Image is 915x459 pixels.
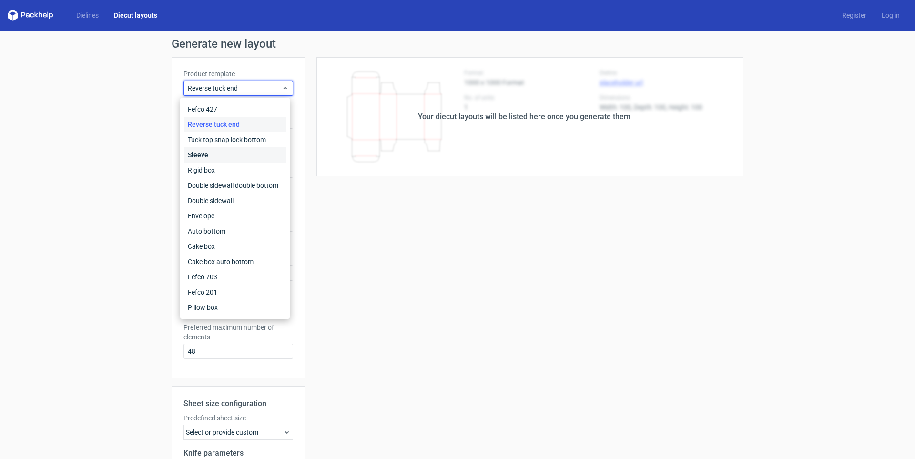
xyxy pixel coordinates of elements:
div: Reverse tuck end [184,117,286,132]
div: Cake box auto bottom [184,254,286,269]
label: Predefined sheet size [183,413,293,423]
a: Register [834,10,874,20]
a: Dielines [69,10,106,20]
div: Select or provide custom [183,425,293,440]
div: Envelope [184,208,286,224]
div: Rigid box [184,163,286,178]
a: Diecut layouts [106,10,165,20]
h2: Sheet size configuration [183,398,293,409]
div: Auto bottom [184,224,286,239]
div: Fefco 427 [184,102,286,117]
div: Cake box [184,239,286,254]
h2: Knife parameters [183,448,293,459]
label: Preferred maximum number of elements [183,323,293,342]
h1: Generate new layout [172,38,743,50]
div: Double sidewall [184,193,286,208]
div: Double sidewall double bottom [184,178,286,193]
div: Sleeve [184,147,286,163]
span: Reverse tuck end [188,83,282,93]
div: Fefco 201 [184,285,286,300]
div: Your diecut layouts will be listed here once you generate them [418,111,630,122]
div: Pillow box [184,300,286,315]
a: Log in [874,10,907,20]
label: Product template [183,69,293,79]
div: Fefco 703 [184,269,286,285]
div: Tuck top snap lock bottom [184,132,286,147]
